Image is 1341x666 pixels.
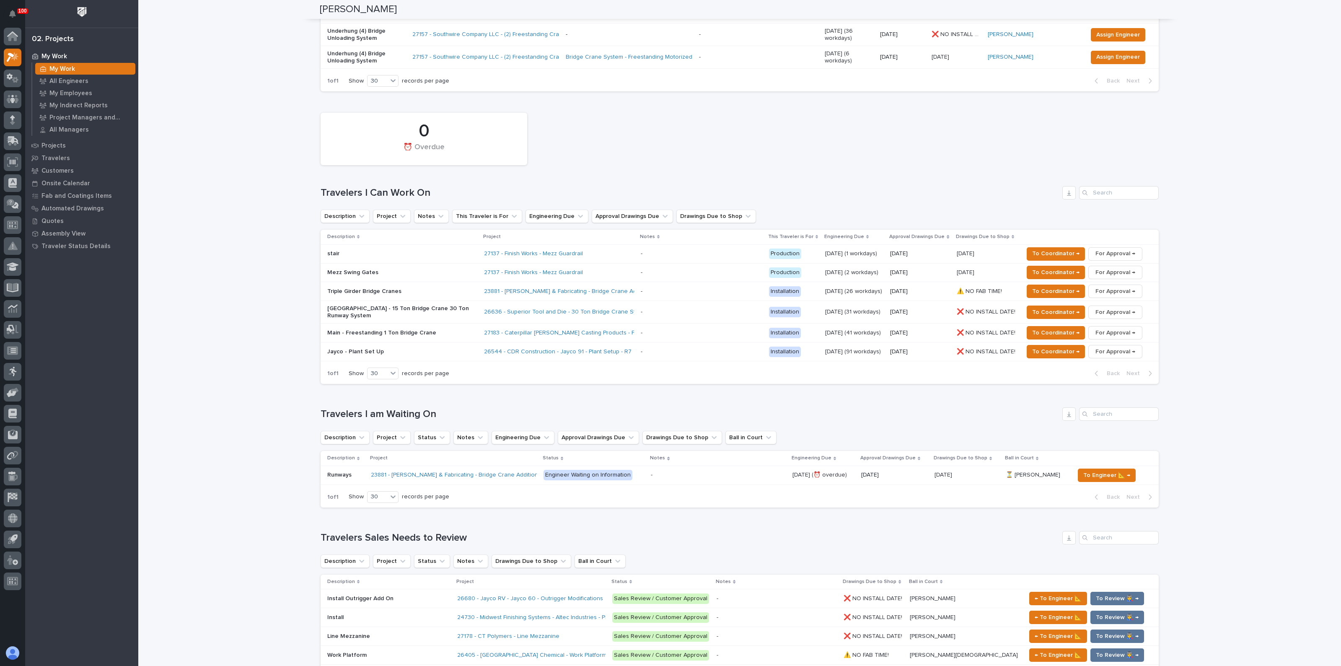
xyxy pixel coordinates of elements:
[890,250,950,257] p: [DATE]
[412,31,590,38] a: 27157 - Southwire Company LLC - (2) Freestanding Crane Systems
[321,555,370,568] button: Description
[543,454,559,463] p: Status
[640,232,655,241] p: Notes
[890,269,950,276] p: [DATE]
[725,431,777,444] button: Ball in Court
[327,329,474,337] p: Main - Freestanding 1 Ton Bridge Crane
[74,4,90,20] img: Workspace Logo
[327,269,474,276] p: Mezz Swing Gates
[1029,592,1087,605] button: ← To Engineer 📐
[641,288,642,295] div: -
[1035,593,1082,604] span: ← To Engineer 📐
[1035,631,1082,641] span: ← To Engineer 📐
[1102,493,1120,501] span: Back
[373,555,411,568] button: Project
[1027,326,1085,339] button: To Coordinator →
[612,650,709,661] div: Sales Review / Customer Approval
[327,28,406,42] p: Underhung (4) Bridge Unloading System
[1035,612,1082,622] span: ← To Engineer 📐
[890,288,950,295] p: [DATE]
[1088,370,1123,377] button: Back
[612,631,709,642] div: Sales Review / Customer Approval
[769,328,801,338] div: Installation
[25,227,138,240] a: Assembly View
[1102,370,1120,377] span: Back
[1088,285,1142,298] button: For Approval →
[456,577,474,586] p: Project
[611,577,627,586] p: Status
[592,210,673,223] button: Approval Drawings Due
[1091,28,1145,41] button: Assign Engineer
[41,142,66,150] p: Projects
[327,650,368,659] p: Work Platform
[371,472,538,479] a: 23881 - [PERSON_NAME] & Fabricating - Bridge Crane Addition
[824,232,864,241] p: Engineering Due
[716,577,731,586] p: Notes
[321,466,1159,485] tr: RunwaysRunways 23881 - [PERSON_NAME] & Fabricating - Bridge Crane Addition Engineer Waiting on In...
[890,308,950,316] p: [DATE]
[1095,307,1135,317] span: For Approval →
[25,240,138,252] a: Traveler Status Details
[368,492,388,501] div: 30
[327,305,474,319] p: [GEOGRAPHIC_DATA] - 15 Ton Bridge Crane 30 Ton Runway System
[492,431,554,444] button: Engineering Due
[484,269,583,276] a: 27137 - Finish Works - Mezz Guardrail
[1095,249,1135,259] span: For Approval →
[612,612,709,623] div: Sales Review / Customer Approval
[1029,630,1087,643] button: ← To Engineer 📐
[321,627,1159,646] tr: Line MezzanineLine Mezzanine 27178 - CT Polymers - Line Mezzanine Sales Review / Customer Approva...
[861,472,928,479] p: [DATE]
[1078,469,1136,482] button: To Engineer 📐 →
[1090,630,1144,643] button: To Review 👨‍🏭 →
[844,612,904,621] p: ❌ NO INSTALL DATE!
[1027,247,1085,261] button: To Coordinator →
[327,577,355,586] p: Description
[825,308,883,316] p: [DATE] (31 workdays)
[327,454,355,463] p: Description
[1032,328,1080,338] span: To Coordinator →
[860,454,916,463] p: Approval Drawings Due
[327,470,353,479] p: Runways
[457,633,559,640] a: 27178 - CT Polymers - Line Mezzanine
[25,215,138,227] a: Quotes
[327,348,474,355] p: Jayco - Plant Set Up
[321,282,1159,301] tr: Triple Girder Bridge Cranes23881 - [PERSON_NAME] & Fabricating - Bridge Crane Addition - Installa...
[402,493,449,500] p: records per page
[484,250,583,257] a: 27137 - Finish Works - Mezz Guardrail
[880,54,925,61] p: [DATE]
[41,155,70,162] p: Travelers
[321,589,1159,608] tr: Install Outrigger Add OnInstall Outrigger Add On 26680 - Jayco RV - Jayco 60 - Outrigger Modifica...
[825,348,883,355] p: [DATE] (91 workdays)
[349,370,364,377] p: Show
[717,633,718,640] div: -
[650,454,665,463] p: Notes
[32,75,138,87] a: All Engineers
[402,370,449,377] p: records per page
[484,288,651,295] a: 23881 - [PERSON_NAME] & Fabricating - Bridge Crane Addition
[1088,493,1123,501] button: Back
[49,78,88,85] p: All Engineers
[25,189,138,202] a: Fab and Coatings Items
[321,487,345,508] p: 1 of 1
[699,54,701,61] div: -
[349,78,364,85] p: Show
[484,308,717,316] a: 26636 - Superior Tool and Die - 30 Ton Bridge Crane System (2) 15 Ton Double Girder
[769,267,801,278] div: Production
[327,288,474,295] p: Triple Girder Bridge Cranes
[321,532,1059,544] h1: Travelers Sales Needs to Review
[641,269,642,276] div: -
[717,595,718,602] div: -
[957,328,1017,337] p: ❌ NO INSTALL DATE!
[910,631,957,640] p: [PERSON_NAME]
[321,608,1159,627] tr: InstallInstall 24730 - Midwest Finishing Systems - Altec Industries - Primer/Top Coat ERoom Sales...
[957,286,1004,295] p: ⚠️ NO FAB TIME!
[1027,345,1085,358] button: To Coordinator →
[544,470,632,480] div: Engineer Waiting on Information
[1096,593,1139,604] span: To Review 👨‍🏭 →
[492,555,571,568] button: Drawings Due to Shop
[1079,186,1159,200] div: Search
[957,267,976,276] p: [DATE]
[1096,631,1139,641] span: To Review 👨‍🏭 →
[957,347,1017,355] p: ❌ NO INSTALL DATE!
[373,431,411,444] button: Project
